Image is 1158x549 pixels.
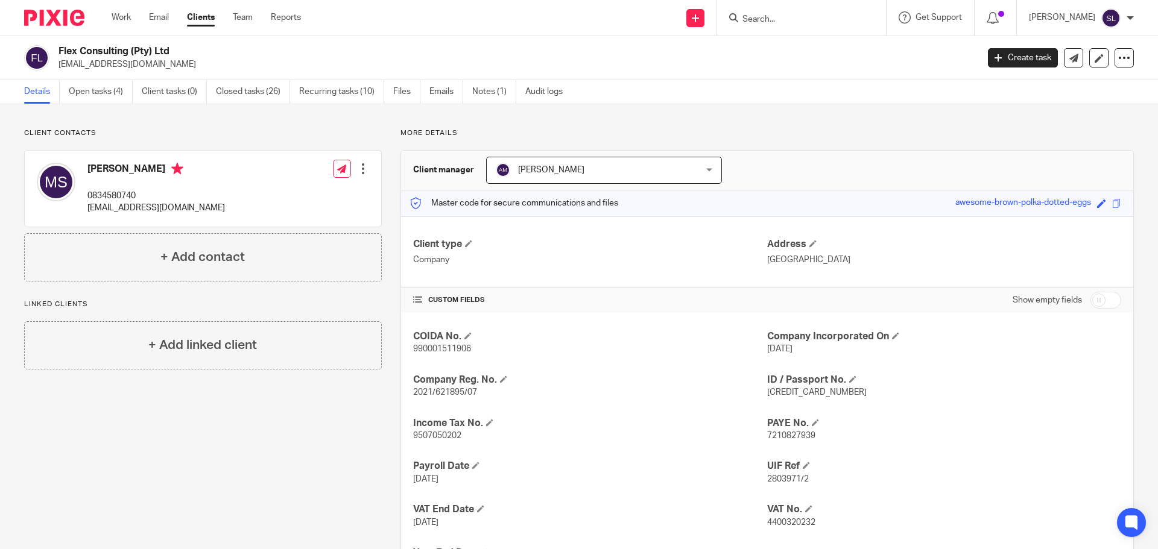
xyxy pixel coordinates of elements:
[37,163,75,201] img: svg%3E
[767,238,1121,251] h4: Address
[112,11,131,24] a: Work
[24,80,60,104] a: Details
[472,80,516,104] a: Notes (1)
[413,518,438,527] span: [DATE]
[413,460,767,472] h4: Payroll Date
[216,80,290,104] a: Closed tasks (26)
[496,163,510,177] img: svg%3E
[767,475,809,483] span: 2803971/2
[429,80,463,104] a: Emails
[413,254,767,266] p: Company
[69,80,133,104] a: Open tasks (4)
[24,128,382,138] p: Client contacts
[87,163,225,178] h4: [PERSON_NAME]
[413,295,767,305] h4: CUSTOM FIELDS
[767,345,793,353] span: [DATE]
[24,45,49,71] img: svg%3E
[741,14,850,25] input: Search
[413,417,767,430] h4: Income Tax No.
[955,196,1091,210] div: awesome-brown-polka-dotted-eggs
[518,166,584,174] span: [PERSON_NAME]
[413,431,461,440] span: 9507050202
[24,10,84,26] img: Pixie
[988,48,1058,67] a: Create task
[525,80,572,104] a: Audit logs
[413,374,767,386] h4: Company Reg. No.
[413,345,471,353] span: 990001511906
[413,475,438,483] span: [DATE]
[767,503,1121,516] h4: VAT No.
[413,164,474,176] h3: Client manager
[400,128,1134,138] p: More details
[1029,11,1095,24] p: [PERSON_NAME]
[767,330,1121,343] h4: Company Incorporated On
[171,163,183,175] i: Primary
[916,13,962,22] span: Get Support
[271,11,301,24] a: Reports
[160,248,245,266] h4: + Add contact
[87,202,225,214] p: [EMAIL_ADDRESS][DOMAIN_NAME]
[767,388,867,397] span: [CREDIT_CARD_NUMBER]
[233,11,253,24] a: Team
[413,503,767,516] h4: VAT End Date
[393,80,420,104] a: Files
[24,300,382,309] p: Linked clients
[187,11,215,24] a: Clients
[149,11,169,24] a: Email
[767,460,1121,472] h4: UIF Ref
[767,431,815,440] span: 7210827939
[767,374,1121,386] h4: ID / Passport No.
[767,417,1121,430] h4: PAYE No.
[413,388,477,397] span: 2021/621895/07
[59,58,970,71] p: [EMAIL_ADDRESS][DOMAIN_NAME]
[1101,8,1121,28] img: svg%3E
[413,238,767,251] h4: Client type
[767,254,1121,266] p: [GEOGRAPHIC_DATA]
[59,45,788,58] h2: Flex Consulting (Pty) Ltd
[148,336,257,354] h4: + Add linked client
[142,80,207,104] a: Client tasks (0)
[87,190,225,202] p: 0834580740
[413,330,767,343] h4: COIDA No.
[767,518,815,527] span: 4400320232
[410,197,618,209] p: Master code for secure communications and files
[299,80,384,104] a: Recurring tasks (10)
[1013,294,1082,306] label: Show empty fields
